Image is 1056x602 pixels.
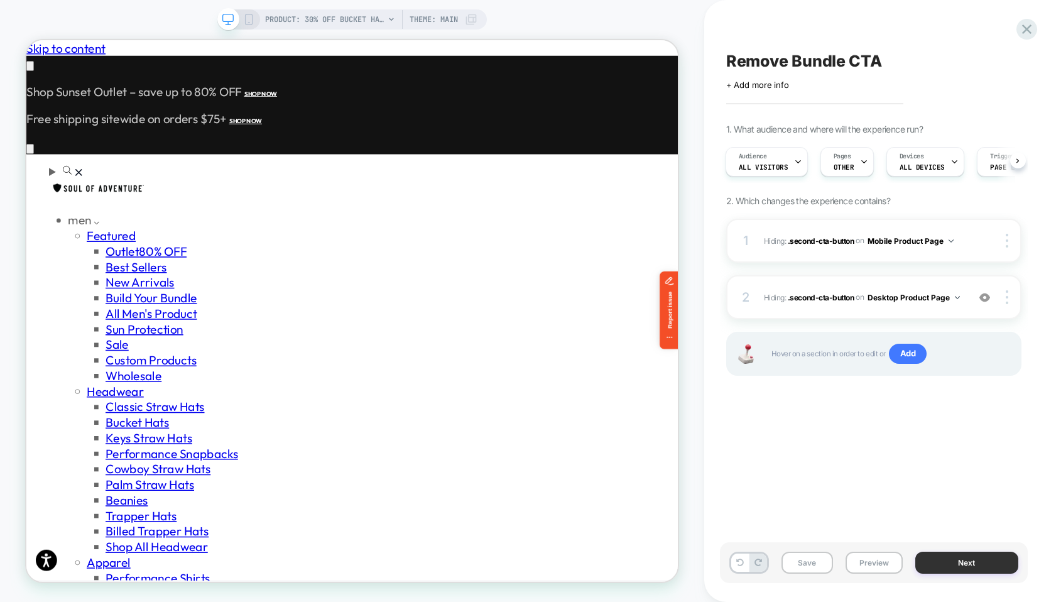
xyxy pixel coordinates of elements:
[740,229,753,252] div: 1
[868,233,954,249] button: Mobile Product Page
[1006,290,1008,304] img: close
[106,416,227,437] a: Custom Products
[788,292,854,302] span: .second-cta-button
[30,165,839,185] summary: Search
[788,236,854,245] span: .second-cta-button
[80,250,146,271] a: Featured
[856,234,864,248] span: on
[30,185,839,213] a: Soul of Adventure
[106,354,227,375] a: All Men's Product
[979,292,990,303] img: crossed eye
[949,239,954,243] img: down arrow
[106,292,187,312] a: Best Sellers
[30,185,162,209] img: Soul of Adventure
[80,457,156,478] a: Headwear
[739,152,767,161] span: Audience
[106,312,197,333] a: New Arrivals
[150,271,214,292] span: 80% OFF
[846,552,903,574] button: Preview
[270,102,314,112] a: shop now
[106,561,246,582] a: Cowboy Straw Hats
[726,124,923,134] span: 1. What audience and where will the experience run?
[106,375,209,395] a: Sun Protection
[726,195,890,206] span: 2. Which changes the experience contains?
[764,233,962,249] span: Hiding :
[55,229,839,250] div: men
[734,344,759,364] img: Joystick
[771,344,1008,364] span: Hover on a section in order to edit or
[781,552,833,574] button: Save
[726,80,789,90] span: + Add more info
[106,333,227,354] a: Build Your Bundle
[844,309,871,412] iframe: Marker.io feedback button
[106,271,214,292] a: Outlet80% OFF
[739,163,788,172] span: All Visitors
[764,290,962,305] span: Hiding :
[106,540,282,561] a: Performance Snapbacks
[955,296,960,299] img: down arrow
[106,499,190,520] a: Bucket Hats
[900,163,945,172] span: ALL DEVICES
[834,152,851,161] span: Pages
[990,163,1027,172] span: Page Load
[900,152,924,161] span: Devices
[889,344,927,364] span: Add
[106,437,180,457] a: Wholesale
[106,478,237,499] a: Classic Straw Hats
[834,163,854,172] span: OTHER
[726,52,882,70] span: Remove Bundle CTA
[740,286,753,309] div: 2
[856,290,864,304] span: on
[265,9,384,30] span: PRODUCT: 30% Off Bucket Hats [20 any hat]
[868,290,960,305] button: Desktop Product Page
[106,520,221,540] a: Keys Straw Hats
[990,152,1015,161] span: Trigger
[106,395,136,416] a: Sale
[290,66,334,76] a: shop now
[915,552,1018,574] button: Next
[410,9,458,30] span: Theme: MAIN
[1006,234,1008,248] img: close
